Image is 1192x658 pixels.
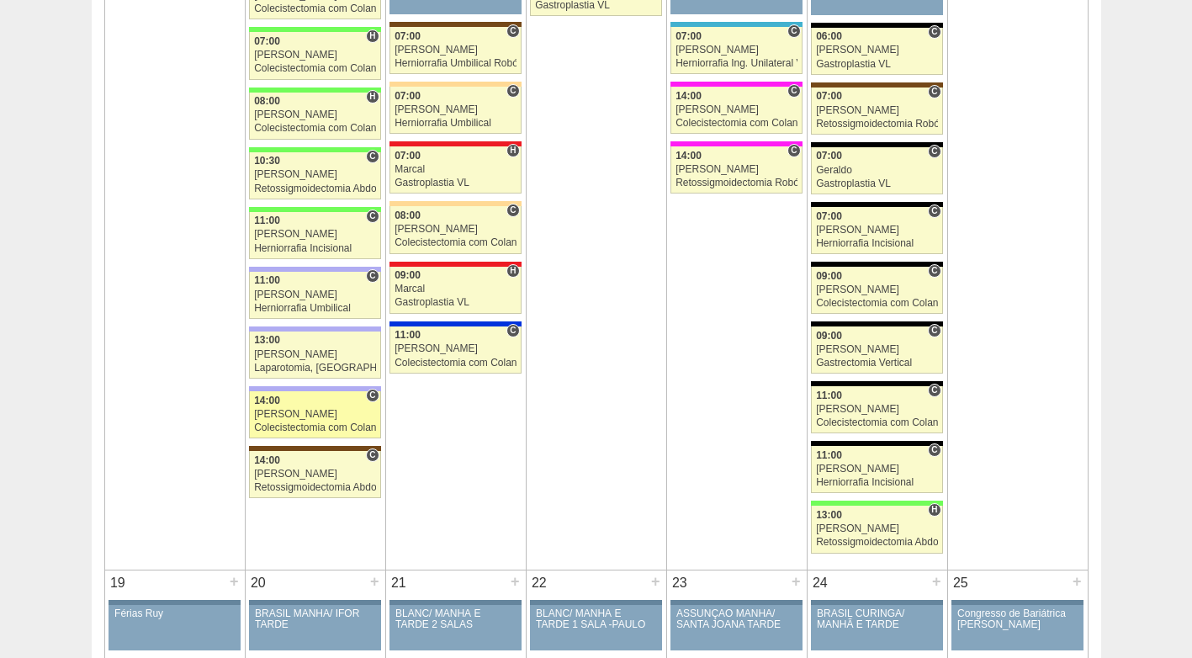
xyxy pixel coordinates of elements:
[254,409,376,420] div: [PERSON_NAME]
[667,570,693,596] div: 23
[366,90,379,103] span: Hospital
[254,303,376,314] div: Herniorrafia Umbilical
[816,45,938,56] div: [PERSON_NAME]
[787,144,800,157] span: Consultório
[816,509,842,521] span: 13:00
[389,600,521,605] div: Key: Aviso
[249,152,380,199] a: C 10:30 [PERSON_NAME] Retossigmoidectomia Abdominal
[254,229,376,240] div: [PERSON_NAME]
[816,344,938,355] div: [PERSON_NAME]
[928,384,940,397] span: Consultório
[109,600,240,605] div: Key: Aviso
[366,29,379,43] span: Hospital
[249,446,380,451] div: Key: Santa Joana
[811,82,942,88] div: Key: Santa Joana
[368,570,382,592] div: +
[811,381,942,386] div: Key: Blanc
[816,165,938,176] div: Geraldo
[254,469,376,480] div: [PERSON_NAME]
[249,272,380,319] a: C 11:00 [PERSON_NAME] Herniorrafia Umbilical
[530,605,661,650] a: BLANC/ MANHÃ E TARDE 1 SALA -PAULO
[249,386,380,391] div: Key: Christóvão da Gama
[366,389,379,402] span: Consultório
[114,608,235,619] div: Férias Ruy
[389,141,521,146] div: Key: Assunção
[816,30,842,42] span: 06:00
[811,605,942,650] a: BRASIL CURINGA/ MANHÃ E TARDE
[928,204,940,218] span: Consultório
[811,506,942,553] a: H 13:00 [PERSON_NAME] Retossigmoidectomia Abdominal
[389,267,521,314] a: H 09:00 Marcal Gastroplastia VL
[808,570,834,596] div: 24
[811,28,942,75] a: C 06:00 [PERSON_NAME] Gastroplastia VL
[957,608,1078,630] div: Congresso de Bariátrica [PERSON_NAME]
[930,570,944,592] div: +
[254,349,376,360] div: [PERSON_NAME]
[675,164,797,175] div: [PERSON_NAME]
[670,141,802,146] div: Key: Pro Matre
[675,104,797,115] div: [PERSON_NAME]
[506,204,519,217] span: Consultório
[816,238,938,249] div: Herniorrafia Incisional
[816,150,842,162] span: 07:00
[254,482,376,493] div: Retossigmoidectomia Abdominal VL
[951,605,1083,650] a: Congresso de Bariátrica [PERSON_NAME]
[366,210,379,223] span: Consultório
[105,570,131,596] div: 19
[816,523,938,534] div: [PERSON_NAME]
[811,142,942,147] div: Key: Blanc
[675,30,702,42] span: 07:00
[389,201,521,206] div: Key: Bartira
[536,608,656,630] div: BLANC/ MANHÃ E TARDE 1 SALA -PAULO
[816,464,938,475] div: [PERSON_NAME]
[254,35,280,47] span: 07:00
[389,82,521,87] div: Key: Bartira
[811,88,942,135] a: C 07:00 [PERSON_NAME] Retossigmoidectomia Robótica
[249,600,380,605] div: Key: Aviso
[675,45,797,56] div: [PERSON_NAME]
[227,570,241,592] div: +
[816,404,938,415] div: [PERSON_NAME]
[389,146,521,194] a: H 07:00 Marcal Gastroplastia VL
[816,119,938,130] div: Retossigmoidectomia Robótica
[254,109,376,120] div: [PERSON_NAME]
[816,105,938,116] div: [PERSON_NAME]
[254,363,376,374] div: Laparotomia, [GEOGRAPHIC_DATA], Drenagem, Bridas VL
[817,608,937,630] div: BRASIL CURINGA/ MANHÃ E TARDE
[527,570,553,596] div: 22
[246,570,272,596] div: 20
[389,206,521,253] a: C 08:00 [PERSON_NAME] Colecistectomia com Colangiografia VL
[395,358,517,369] div: Colecistectomia com Colangiografia VL
[395,297,517,308] div: Gastroplastia VL
[395,45,517,56] div: [PERSON_NAME]
[366,269,379,283] span: Consultório
[787,84,800,98] span: Consultório
[948,570,974,596] div: 25
[928,443,940,457] span: Consultório
[389,605,521,650] a: BLANC/ MANHÃ E TARDE 2 SALAS
[675,90,702,102] span: 14:00
[506,264,519,278] span: Hospital
[676,608,797,630] div: ASSUNÇÃO MANHÃ/ SANTA JOANA TARDE
[386,570,412,596] div: 21
[816,477,938,488] div: Herniorrafia Incisional
[789,570,803,592] div: +
[395,608,516,630] div: BLANC/ MANHÃ E TARDE 2 SALAS
[249,147,380,152] div: Key: Brasil
[670,600,802,605] div: Key: Aviso
[816,210,842,222] span: 07:00
[254,63,376,74] div: Colecistectomia com Colangiografia VL
[395,329,421,341] span: 11:00
[249,93,380,140] a: H 08:00 [PERSON_NAME] Colecistectomia com Colangiografia VL
[670,146,802,194] a: C 14:00 [PERSON_NAME] Retossigmoidectomia Robótica
[395,178,517,188] div: Gastroplastia VL
[811,23,942,28] div: Key: Blanc
[928,85,940,98] span: Consultório
[395,118,517,129] div: Herniorrafia Umbilical
[530,600,661,605] div: Key: Aviso
[506,24,519,38] span: Consultório
[366,448,379,462] span: Consultório
[816,390,842,401] span: 11:00
[254,50,376,61] div: [PERSON_NAME]
[811,267,942,314] a: C 09:00 [PERSON_NAME] Colecistectomia com Colangiografia VL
